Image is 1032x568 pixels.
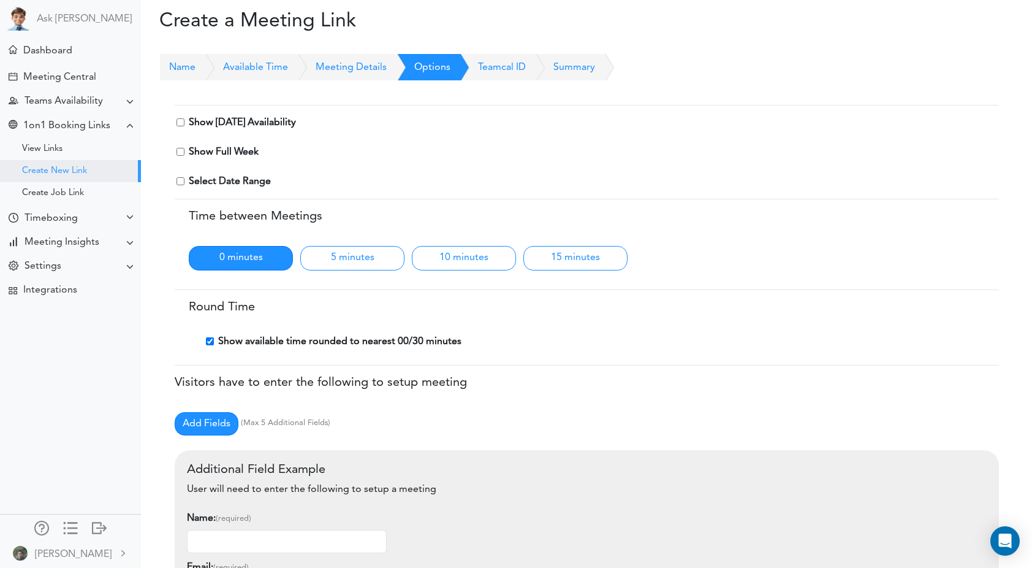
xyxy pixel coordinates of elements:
a: Meeting Details [288,54,387,81]
div: Open Intercom Messenger [990,526,1020,556]
div: Dashboard [23,45,72,57]
div: Time Your Goals [9,213,18,225]
div: Settings [25,261,61,272]
label: Show available time rounded to nearest 00/30 minutes [218,334,461,349]
input: Recipient's name [187,530,387,553]
div: Show only icons [63,521,78,533]
div: Teams Availability [25,96,103,107]
h2: Create a Meeting Link [141,10,426,33]
div: Share Meeting Link [9,120,17,132]
input: Check this checkbox to show your current day availability [176,118,184,126]
a: Change side menu [63,521,78,538]
a: Available Time [195,54,288,81]
div: [PERSON_NAME] [35,547,112,562]
div: Log out [92,521,107,533]
div: 1on1 Booking Links [23,120,110,132]
div: Integrations [23,285,77,296]
small: (required) [216,515,251,523]
label: 0 minutes [189,246,293,271]
h5: Time between Meetings [189,209,990,224]
input: Check Box if you wish to view the full week by default [176,148,184,156]
h5: Visitors have to enter the following to setup meeting [175,375,999,390]
a: Teamcal ID [450,54,526,81]
label: Show [DATE] Availability [189,115,296,130]
div: Timeboxing [25,213,78,225]
a: Options [387,54,450,81]
div: Create Meeting [9,72,17,81]
a: Manage Members and Externals [34,521,49,538]
label: 5 minutes [300,246,404,271]
small: (Max 5 Additional Fields) [241,419,330,427]
div: Meeting Central [23,72,96,83]
div: Meeting Insights [25,237,99,248]
h5: Additional Field Example [187,462,987,477]
a: Add Fields [175,412,238,436]
label: Show Full Week [189,145,259,159]
img: Powered by TEAMCAL AI [6,6,31,31]
h5: Round Time [189,300,990,315]
p: User will need to enter the following to setup a meeting [187,482,987,497]
label: Name: [187,507,251,530]
img: 9k= [13,546,28,561]
div: Meeting Dashboard [9,45,17,54]
a: [PERSON_NAME] [1,539,140,567]
div: TEAMCAL AI Workflow Apps [9,286,17,295]
a: Name [160,54,195,81]
div: Create New Link [22,168,87,174]
label: 15 minutes [523,246,628,271]
a: Ask [PERSON_NAME] [37,13,132,25]
label: 10 minutes [412,246,516,271]
div: View Links [22,146,63,152]
a: Summary [526,54,595,81]
div: Create Job Link [22,190,84,196]
div: Manage Members and Externals [34,521,49,533]
label: Select Date Range [189,174,271,189]
input: Check Box to Show available times rounded to nearest 00/30 minutes [206,337,214,345]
